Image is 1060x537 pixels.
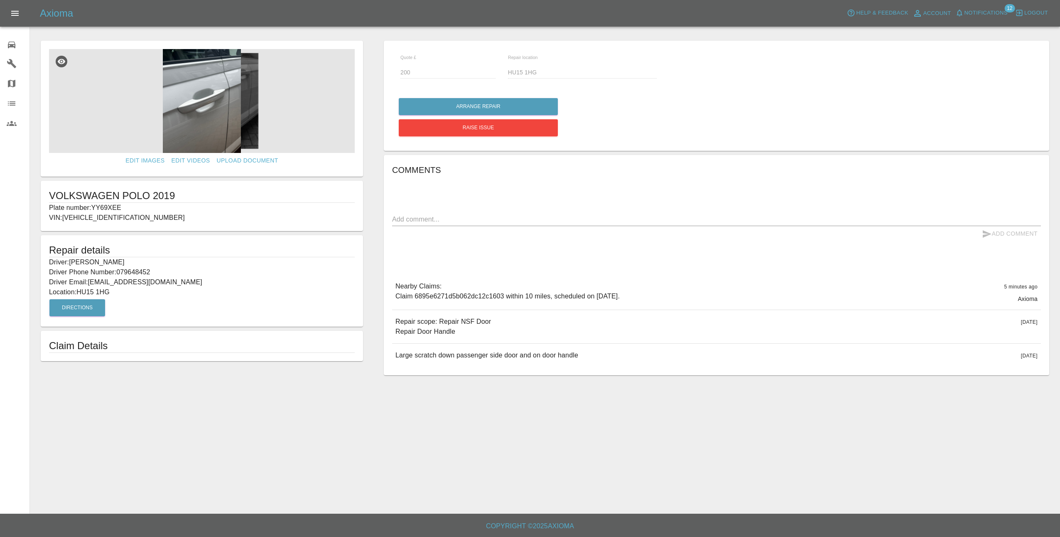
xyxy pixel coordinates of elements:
[392,163,1041,177] h6: Comments
[1013,7,1050,20] button: Logout
[399,98,558,115] button: Arrange Repair
[1004,4,1015,12] span: 12
[400,55,416,60] span: Quote £
[49,277,355,287] p: Driver Email: [EMAIL_ADDRESS][DOMAIN_NAME]
[845,7,910,20] button: Help & Feedback
[1004,284,1038,290] span: 5 minutes ago
[856,8,908,18] span: Help & Feedback
[213,153,281,168] a: Upload Document
[923,9,951,18] span: Account
[49,299,105,316] button: Directions
[49,203,355,213] p: Plate number: YY69XEE
[1024,8,1048,18] span: Logout
[168,153,213,168] a: Edit Videos
[40,7,73,20] h5: Axioma
[49,287,355,297] p: Location: HU15 1HG
[399,119,558,136] button: Raise issue
[395,317,491,337] p: Repair scope: Repair NSF Door Repair Door Handle
[49,257,355,267] p: Driver: [PERSON_NAME]
[7,520,1053,532] h6: Copyright © 2025 Axioma
[49,49,355,153] img: 22d3a0cf-0146-4f40-ab2b-1e24dee33143
[964,8,1008,18] span: Notifications
[122,153,168,168] a: Edit Images
[953,7,1010,20] button: Notifications
[1018,295,1038,303] p: Axioma
[49,244,355,257] h5: Repair details
[49,267,355,277] p: Driver Phone Number: 079648452
[49,339,355,352] h1: Claim Details
[5,3,25,23] button: Open drawer
[49,213,355,223] p: VIN: [VEHICLE_IDENTIFICATION_NUMBER]
[1021,319,1038,325] span: [DATE]
[910,7,953,20] a: Account
[1021,353,1038,359] span: [DATE]
[508,55,538,60] span: Repair location
[395,281,620,301] p: Nearby Claims: Claim 6895e6271d5b062dc12c1603 within 10 miles, scheduled on [DATE].
[395,350,578,360] p: Large scratch down passenger side door and on door handle
[49,189,355,202] h1: VOLKSWAGEN POLO 2019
